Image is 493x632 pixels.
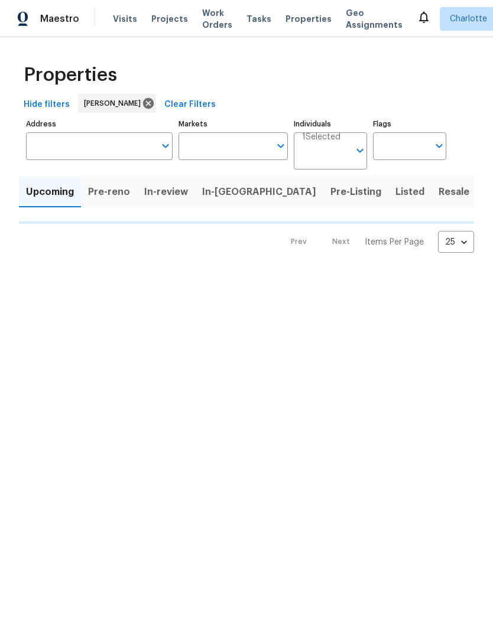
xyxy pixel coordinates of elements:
[160,94,220,116] button: Clear Filters
[246,15,271,23] span: Tasks
[352,142,368,159] button: Open
[84,97,145,109] span: [PERSON_NAME]
[439,184,469,200] span: Resale
[19,94,74,116] button: Hide filters
[78,94,156,113] div: [PERSON_NAME]
[26,184,74,200] span: Upcoming
[431,138,447,154] button: Open
[373,120,446,128] label: Flags
[365,236,424,248] p: Items Per Page
[24,97,70,112] span: Hide filters
[202,7,232,31] span: Work Orders
[330,184,381,200] span: Pre-Listing
[151,13,188,25] span: Projects
[26,120,173,128] label: Address
[438,227,474,258] div: 25
[88,184,130,200] span: Pre-reno
[144,184,188,200] span: In-review
[346,7,403,31] span: Geo Assignments
[157,138,174,154] button: Open
[294,120,367,128] label: Individuals
[450,13,487,25] span: Charlotte
[24,69,117,81] span: Properties
[179,120,288,128] label: Markets
[113,13,137,25] span: Visits
[164,97,216,112] span: Clear Filters
[202,184,316,200] span: In-[GEOGRAPHIC_DATA]
[280,231,474,253] nav: Pagination Navigation
[40,13,79,25] span: Maestro
[286,13,332,25] span: Properties
[273,138,289,154] button: Open
[395,184,424,200] span: Listed
[302,132,340,142] span: 1 Selected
